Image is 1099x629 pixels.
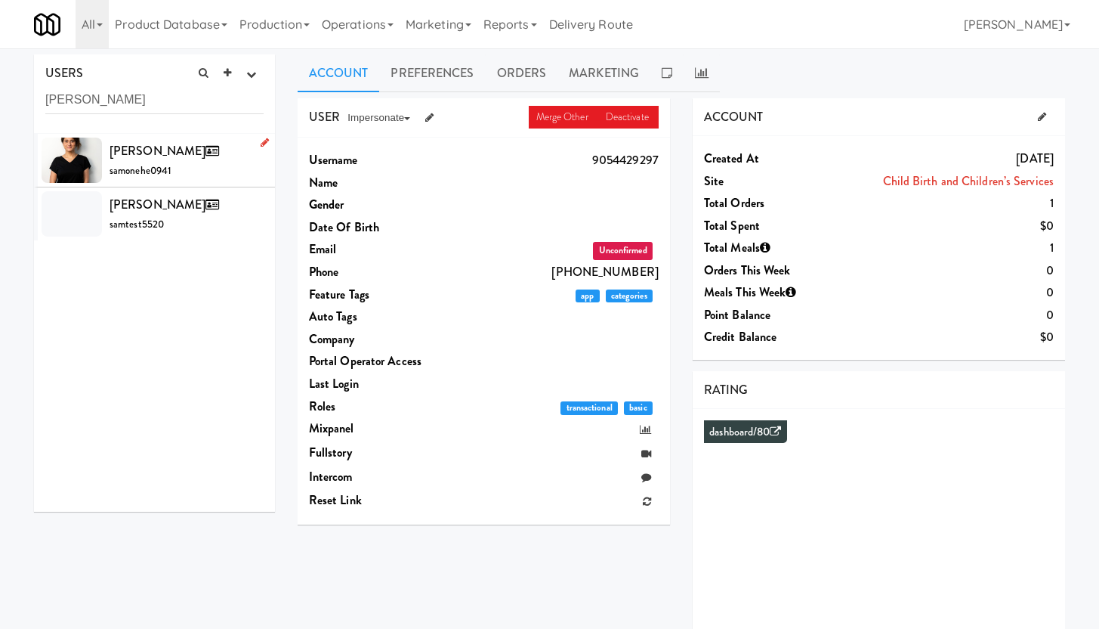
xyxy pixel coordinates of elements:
dt: Meals This Week [704,281,844,304]
a: Child Birth and Children’s Services [883,172,1054,190]
dt: Company [309,328,449,351]
span: Unconfirmed [593,242,652,260]
dt: Point Balance [704,304,844,327]
dd: 1 [844,237,1054,259]
dt: Feature Tags [309,284,449,306]
dt: Fullstory [309,442,449,464]
dd: 0 [844,281,1054,304]
a: Preferences [379,54,485,92]
li: [PERSON_NAME]samtest5520 [34,187,275,240]
dd: [PHONE_NUMBER] [449,261,659,284]
span: [PERSON_NAME] [110,142,225,160]
dt: Orders This Week [704,259,844,282]
button: Impersonate [340,107,418,129]
dt: Username [309,149,449,172]
span: samonehe0941 [110,163,171,178]
dt: Total Meals [704,237,844,259]
a: Account [298,54,380,92]
img: Micromart [34,11,60,38]
dd: 0 [844,259,1054,282]
span: ACCOUNT [704,108,764,125]
span: samtest5520 [110,217,164,231]
a: dashboard/80 [709,424,781,440]
dd: 9054429297 [449,149,659,172]
dt: Mixpanel [309,417,449,440]
input: Search user [45,86,264,114]
dt: Roles [309,395,449,418]
a: Orders [486,54,558,92]
dt: Created at [704,147,844,170]
a: Deactivate [598,106,659,129]
dd: 1 [844,192,1054,215]
dt: Auto Tags [309,305,449,328]
li: [PERSON_NAME]samonehe0941 [34,134,275,187]
dt: Reset link [309,489,449,512]
a: Merge Other [529,106,598,129]
dd: $0 [844,326,1054,349]
dt: Total Orders [704,192,844,215]
span: USERS [45,64,84,82]
span: basic [624,401,653,415]
span: app [576,290,600,303]
dt: Credit Balance [704,326,844,349]
dt: Email [309,238,449,261]
dt: Phone [309,261,449,284]
dt: Intercom [309,466,449,488]
span: transactional [560,401,618,415]
a: Marketing [557,54,650,92]
dt: Last login [309,373,449,395]
dd: 0 [844,304,1054,327]
dd: $0 [844,215,1054,237]
dt: Portal Operator Access [309,350,449,373]
dd: [DATE] [844,147,1054,170]
dt: Date Of Birth [309,216,449,239]
span: RATING [704,381,749,398]
dt: Name [309,172,449,194]
span: categories [606,290,653,303]
span: [PERSON_NAME] [110,196,225,213]
dt: Total Spent [704,215,844,237]
span: USER [309,108,340,125]
dt: Gender [309,194,449,216]
dt: Site [704,170,844,193]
